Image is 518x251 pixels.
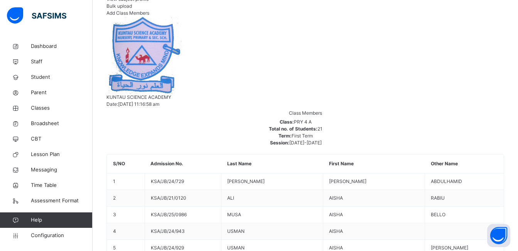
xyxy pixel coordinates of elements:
[323,173,425,190] td: [PERSON_NAME]
[31,197,93,205] span: Assessment Format
[107,190,145,207] td: 2
[425,173,504,190] td: ABDULHAMID
[280,119,294,125] span: Class:
[221,207,323,223] td: MUSA
[221,154,323,173] th: Last Name
[31,216,92,224] span: Help
[31,151,93,158] span: Lesson Plan
[145,154,221,173] th: Admission No.
[31,135,93,143] span: CBT
[106,94,171,100] span: KUNTAU SCIENCE ACADEMY
[292,133,313,139] span: First Term
[145,190,221,207] td: KSA/JB/21/0120
[31,232,92,239] span: Configuration
[221,190,323,207] td: ALI
[145,207,221,223] td: KSA/JB/25/0986
[31,120,93,127] span: Broadsheet
[7,7,66,24] img: safsims
[270,140,289,146] span: Session:
[31,73,93,81] span: Student
[106,17,184,94] img: kuntaujanbulo.png
[289,140,322,146] span: [DATE]-[DATE]
[317,126,322,132] span: 21
[289,110,322,116] span: Class Members
[31,58,93,66] span: Staff
[106,3,132,9] span: Bulk upload
[269,126,317,132] span: Total no. of Students:
[31,89,93,97] span: Parent
[221,173,323,190] td: [PERSON_NAME]
[31,104,93,112] span: Classes
[323,207,425,223] td: AISHA
[31,181,93,189] span: Time Table
[323,223,425,240] td: AISHA
[107,223,145,240] td: 4
[425,154,504,173] th: Other Name
[487,224,510,247] button: Open asap
[106,101,118,107] span: Date:
[323,154,425,173] th: First Name
[425,190,504,207] td: RABIU
[278,133,292,139] span: Term:
[107,154,145,173] th: S/NO
[31,166,93,174] span: Messaging
[145,173,221,190] td: KSA/JB/24/729
[323,190,425,207] td: AISHA
[294,119,312,125] span: PRY 4 A
[107,173,145,190] td: 1
[31,42,93,50] span: Dashboard
[425,207,504,223] td: BELLO
[107,207,145,223] td: 3
[145,223,221,240] td: KSA/JB/24/943
[118,101,159,107] span: [DATE] 11:16:58 am
[221,223,323,240] td: USMAN
[106,10,149,16] span: Add Class Members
